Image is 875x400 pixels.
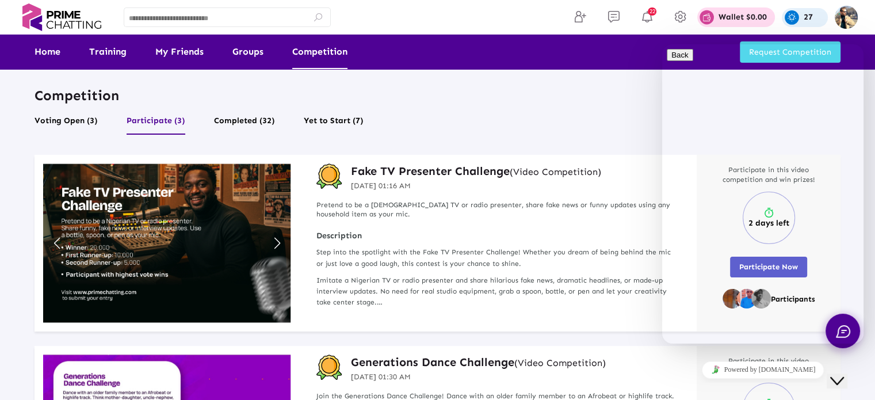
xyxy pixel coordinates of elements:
[155,35,204,69] a: My Friends
[43,163,291,323] div: 1 / 1
[316,231,679,241] strong: Description
[89,35,127,69] a: Training
[316,275,679,308] p: Imitate a Nigerian TV or radio presenter and share hilarious fake news, dramatic headlines, or ma...
[514,357,606,368] small: (Video Competition)
[316,247,679,269] p: Step into the spotlight with the Fake TV Presenter Challenge! Whether you dream of being behind t...
[648,7,656,16] span: 22
[35,35,60,69] a: Home
[35,113,98,135] button: Voting Open (3)
[351,355,606,369] a: Generations Dance Challenge(Video Competition)
[827,354,863,388] iframe: chat widget
[214,113,275,135] button: Completed (32)
[351,163,601,178] a: Fake TV Presenter Challenge(Video Competition)
[232,35,263,69] a: Groups
[662,44,863,344] iframe: chat widget
[662,357,863,383] iframe: chat widget
[740,41,840,63] button: Request Competition
[351,355,606,369] h3: Generations Dance Challenge
[351,180,601,192] p: [DATE] 01:16 AM
[351,163,601,178] h3: Fake TV Presenter Challenge
[316,163,342,189] img: competition-badge.svg
[43,163,291,323] img: compititionbanner1752867994-ddK3S.jpg
[316,200,679,220] p: Pretend to be a [DEMOGRAPHIC_DATA] TV or radio presenter, share fake news or funny updates using ...
[269,231,285,256] a: Next slide
[510,166,601,177] small: (Video Competition)
[316,355,342,380] img: competition-badge.svg
[292,35,347,69] a: Competition
[35,86,840,104] p: Competition
[127,113,185,135] button: Participate (3)
[17,3,106,31] img: logo
[719,13,767,21] p: Wallet $0.00
[351,371,606,383] p: [DATE] 01:30 AM
[835,6,858,29] img: img
[304,113,364,135] button: Yet to Start (7)
[49,231,64,256] a: Previous slide
[804,13,813,21] p: 27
